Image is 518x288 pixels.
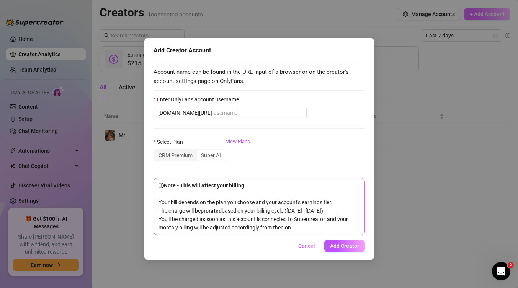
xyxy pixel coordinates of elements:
[330,243,359,249] span: Add Creator
[154,68,365,86] span: Account name can be found in the URL input of a browser or on the creator's account settings page...
[159,183,164,188] span: info-circle
[508,262,514,268] span: 2
[154,149,226,161] div: segmented control
[197,150,225,161] div: Super AI
[159,182,348,231] span: Your bill depends on the plan you choose and your account's earnings tier. The charge will be bas...
[158,109,212,117] span: [DOMAIN_NAME][URL]
[226,138,250,168] a: View Plans
[154,95,244,104] label: Enter OnlyFans account username
[492,262,510,280] iframe: Intercom live chat
[201,208,222,214] b: prorated
[154,46,365,55] div: Add Creator Account
[159,182,244,189] strong: Note - This will affect your billing
[214,109,302,117] input: Enter OnlyFans account username
[154,150,197,161] div: CRM Premium
[292,240,321,252] button: Cancel
[324,240,365,252] button: Add Creator
[298,243,315,249] span: Cancel
[154,138,188,146] label: Select Plan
